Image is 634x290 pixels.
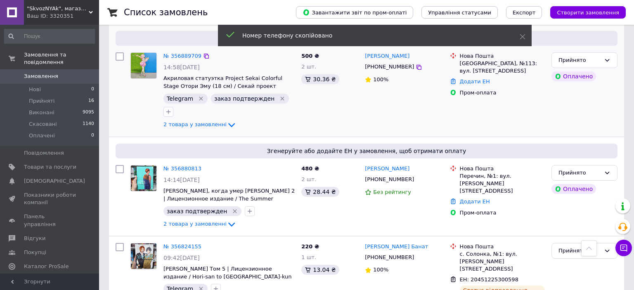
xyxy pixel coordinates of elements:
span: Каталог ProSale [24,263,69,270]
span: заказ подтвержден [214,95,274,102]
span: [DEMOGRAPHIC_DATA] [24,177,85,185]
a: Фото товару [130,165,157,191]
span: Повідомлення [24,149,64,157]
button: Чат з покупцем [615,240,632,256]
span: 2 шт. [301,64,316,70]
a: № 356880813 [163,165,201,172]
span: Скасовані [29,120,57,128]
input: Пошук [4,29,95,44]
span: 480 ₴ [301,165,319,172]
span: Експорт [513,9,536,16]
span: Панель управління [24,213,76,228]
span: "SkvozNYAk", магазин аніме, манґи та коміксів [27,5,89,12]
span: Товари та послуги [24,163,76,171]
a: Створити замовлення [542,9,626,15]
a: № 356824155 [163,243,201,250]
span: 2 шт. [301,176,316,182]
span: Оплачені [29,132,55,139]
span: 14:14[DATE] [163,177,200,183]
button: Експорт [506,6,542,19]
div: Прийнято [558,247,601,255]
a: Фото товару [130,243,157,269]
a: Фото товару [130,52,157,79]
button: Створити замовлення [550,6,626,19]
div: [PHONE_NUMBER] [363,61,416,72]
a: [PERSON_NAME] Банат [365,243,428,251]
div: Пром-оплата [460,89,545,97]
svg: Видалити мітку [232,208,238,215]
span: Управління статусами [428,9,491,16]
a: [PERSON_NAME] [365,165,409,173]
span: 1140 [83,120,94,128]
a: [PERSON_NAME] Том 5 | Лицензионное издание / Hori-san to [GEOGRAPHIC_DATA]-kun [163,266,292,280]
button: Завантажити звіт по пром-оплаті [296,6,413,19]
span: 16 [88,97,94,105]
div: [GEOGRAPHIC_DATA], №113: вул. [STREET_ADDRESS] [460,60,545,75]
span: 14:58[DATE] [163,64,200,71]
div: [PHONE_NUMBER] [363,174,416,185]
span: Замовлення та повідомлення [24,51,99,66]
span: 0 [91,86,94,93]
div: Оплачено [551,184,596,194]
span: Без рейтингу [373,189,411,195]
div: 28.44 ₴ [301,187,339,197]
a: Додати ЕН [460,78,490,85]
span: Показники роботи компанії [24,191,76,206]
div: Оплачено [551,71,596,81]
div: Прийнято [558,56,601,65]
div: Номер телефону скопійовано [242,31,499,40]
span: 1 шт. [301,254,316,260]
img: Фото товару [131,243,156,269]
span: Відгуки [24,235,45,242]
span: Telegram [167,95,193,102]
div: 13.04 ₴ [301,265,339,275]
div: Нова Пошта [460,52,545,60]
a: Додати ЕН [460,198,490,205]
div: Перечин, №1: вул. [PERSON_NAME][STREET_ADDRESS] [460,172,545,195]
span: 500 ₴ [301,53,319,59]
div: [PHONE_NUMBER] [363,252,416,263]
span: Покупці [24,249,46,256]
span: 100% [373,266,388,273]
span: Згенеруйте або додайте ЕН у замовлення, щоб отримати оплату [119,34,614,42]
span: Замовлення [24,73,58,80]
div: Нова Пошта [460,165,545,172]
span: Згенеруйте або додайте ЕН у замовлення, щоб отримати оплату [119,147,614,155]
span: Створити замовлення [557,9,619,16]
span: Завантажити звіт по пром-оплаті [303,9,407,16]
div: Ваш ID: 3320351 [27,12,99,20]
a: 2 товара у замовленні [163,221,237,227]
span: 100% [373,76,388,83]
span: заказ подтвержден [167,208,227,215]
span: Нові [29,86,41,93]
h1: Список замовлень [124,7,208,17]
span: 09:42[DATE] [163,255,200,261]
button: Управління статусами [421,6,498,19]
span: ЕН: 20451225300598 [460,276,518,283]
a: [PERSON_NAME] [365,52,409,60]
a: № 356889709 [163,53,201,59]
span: 220 ₴ [301,243,319,250]
div: Нова Пошта [460,243,545,250]
div: Прийнято [558,169,601,177]
svg: Видалити мітку [279,95,286,102]
a: 2 товара у замовленні [163,121,237,127]
span: 2 товара у замовленні [163,121,227,127]
span: 0 [91,132,94,139]
img: Фото товару [131,165,156,191]
span: 9095 [83,109,94,116]
span: 2 товара у замовленні [163,221,227,227]
a: [PERSON_NAME], когда умер [PERSON_NAME] 2 | Лицензионное издание / The Summer [PERSON_NAME] [163,188,295,209]
img: Фото товару [131,53,156,78]
div: Пром-оплата [460,209,545,217]
span: Виконані [29,109,54,116]
div: 30.36 ₴ [301,74,339,84]
span: Прийняті [29,97,54,105]
div: с. Солонка, №1: вул. [PERSON_NAME][STREET_ADDRESS] [460,250,545,273]
svg: Видалити мітку [198,95,204,102]
a: Акриловая статуэтка Project Sekai Colorful Stage Отори Эму (18 см) / Секай проект [163,75,282,89]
